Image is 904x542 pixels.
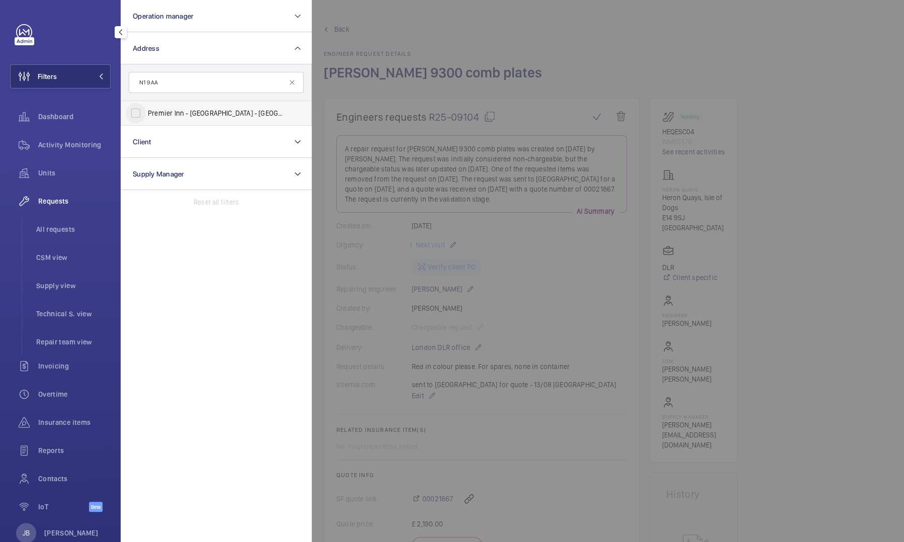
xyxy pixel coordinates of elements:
span: Reports [38,445,111,456]
span: Filters [38,71,57,81]
p: JB [23,528,30,538]
span: CSM view [36,252,111,262]
span: Technical S. view [36,309,111,319]
span: Invoicing [38,361,111,371]
span: Insurance items [38,417,111,427]
span: IoT [38,502,89,512]
span: Requests [38,196,111,206]
span: All requests [36,224,111,234]
span: Activity Monitoring [38,140,111,150]
button: Filters [10,64,111,88]
span: Overtime [38,389,111,399]
p: [PERSON_NAME] [44,528,99,538]
span: Dashboard [38,112,111,122]
span: Beta [89,502,103,512]
span: Repair team view [36,337,111,347]
span: Contacts [38,474,111,484]
span: Supply view [36,281,111,291]
span: Units [38,168,111,178]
